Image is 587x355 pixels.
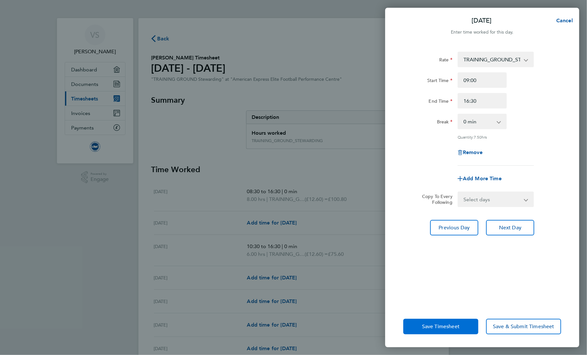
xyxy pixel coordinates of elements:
div: Enter time worked for this day. [385,28,579,36]
span: Add More Time [463,175,502,182]
p: [DATE] [472,16,492,25]
button: Next Day [486,220,534,235]
button: Previous Day [430,220,478,235]
span: Remove [463,149,483,155]
button: Cancel [546,14,579,27]
label: Break [437,119,452,127]
label: Rate [439,57,452,65]
input: E.g. 18:00 [458,93,507,109]
span: Previous Day [439,224,470,231]
div: Quantity: hrs [458,134,534,140]
button: Save Timesheet [403,319,478,334]
label: End Time [429,98,452,106]
span: Save Timesheet [422,323,460,330]
span: Save & Submit Timesheet [493,323,554,330]
span: Cancel [554,17,573,24]
input: E.g. 08:00 [458,72,507,88]
label: Copy To Every Following [417,193,452,205]
button: Save & Submit Timesheet [486,319,561,334]
button: Add More Time [458,176,502,181]
span: Next Day [499,224,521,231]
span: 7.50 [474,134,482,140]
label: Start Time [427,78,452,85]
button: Remove [458,150,483,155]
